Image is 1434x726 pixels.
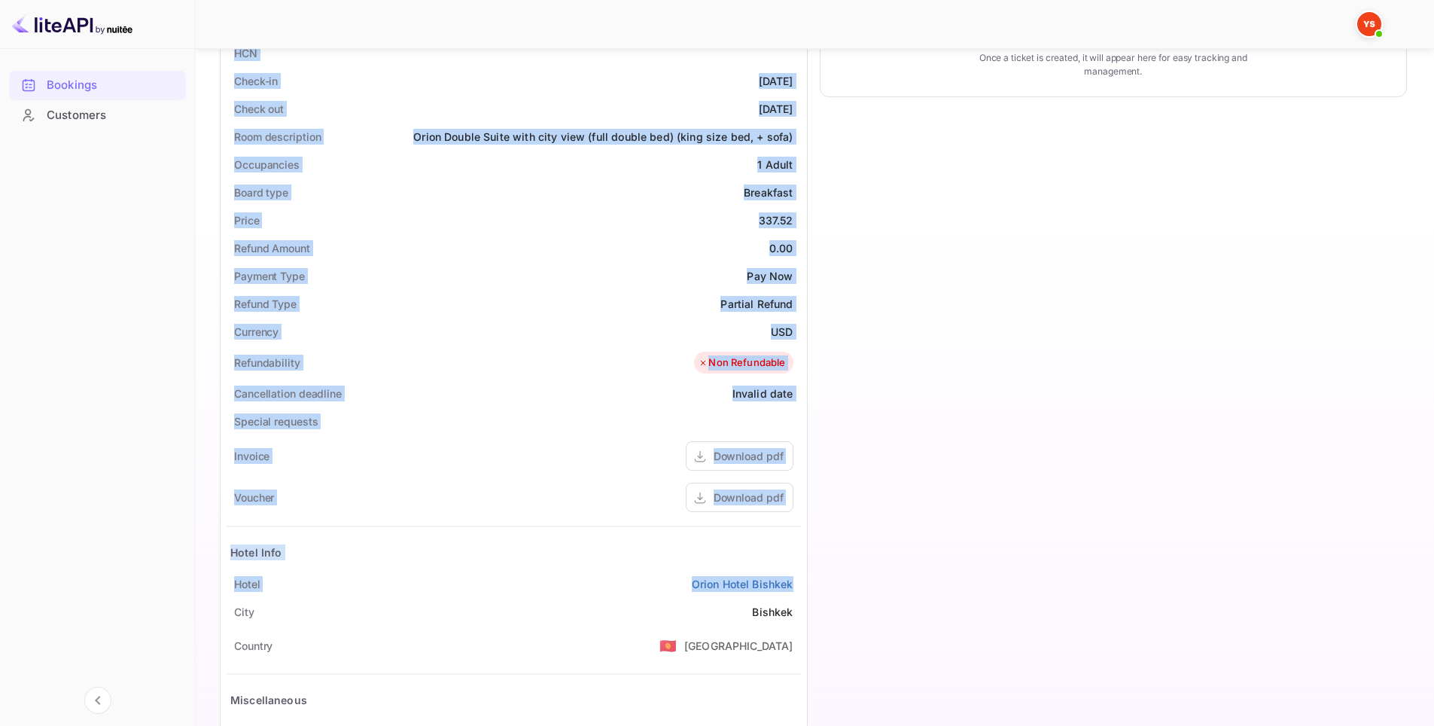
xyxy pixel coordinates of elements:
div: Room description [234,129,321,145]
div: Invalid date [732,386,793,401]
div: City [234,604,254,620]
div: Refundability [234,355,300,371]
div: [DATE] [759,73,793,89]
div: Partial Refund [720,296,793,312]
div: Price [234,212,260,228]
div: [DATE] [759,101,793,117]
div: 337.52 [759,212,793,228]
div: Voucher [234,490,274,505]
div: Download pdf [714,490,784,505]
div: Special requests [234,413,318,429]
div: Non Refundable [698,355,785,371]
div: Breakfast [744,185,793,200]
div: Customers [47,107,178,124]
div: Payment Type [234,268,305,284]
button: Collapse navigation [84,687,111,714]
div: Country [234,638,272,654]
div: Customers [9,101,186,130]
a: Orion Hotel Bishkek [692,576,793,592]
p: Once a ticket is created, it will appear here for easy tracking and management. [955,51,1271,78]
div: Download pdf [714,448,784,464]
div: Bishkek [752,604,793,620]
div: Bookings [9,71,186,100]
div: Refund Type [234,296,297,312]
div: Bookings [47,77,178,94]
div: USD [771,324,793,340]
div: HCN [234,45,257,61]
div: Occupancies [234,157,300,172]
div: Cancellation deadline [234,386,342,401]
div: Check-in [234,73,278,89]
div: Refund Amount [234,240,310,256]
img: Yandex Support [1357,12,1381,36]
a: Customers [9,101,186,129]
img: LiteAPI logo [12,12,132,36]
div: Invoice [234,448,269,464]
div: Orion Double Suite with city view (full double bed) (king size bed, + sofa) [413,129,793,145]
div: Currency [234,324,279,340]
div: Hotel [234,576,260,592]
a: Bookings [9,71,186,99]
div: Miscellaneous [230,692,307,708]
div: Pay Now [747,268,793,284]
span: United States [659,632,677,659]
div: Board type [234,185,288,200]
div: Check out [234,101,284,117]
div: 0.00 [769,240,793,256]
div: 1 Adult [757,157,793,172]
div: [GEOGRAPHIC_DATA] [684,638,793,654]
div: Hotel Info [230,544,282,560]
